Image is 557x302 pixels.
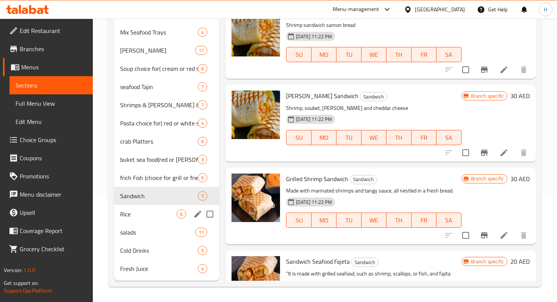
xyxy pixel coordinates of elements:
[411,47,437,62] button: FR
[468,258,507,265] span: Branch specific
[360,92,387,101] span: Sandwich
[4,278,39,288] span: Get support on:
[114,132,219,150] div: crab Platters6
[336,47,361,62] button: TU
[499,65,508,74] a: Edit menu item
[192,208,203,220] button: edit
[336,130,361,145] button: TU
[198,120,207,127] span: 4
[9,113,93,131] a: Edit Menu
[4,286,52,296] a: Support.OpsPlatform
[3,185,93,203] a: Menu disclaimer
[120,191,198,200] span: Sandwich
[9,76,93,94] a: Sections
[365,132,383,143] span: WE
[20,190,87,199] span: Menu disclaimer
[177,211,186,218] span: 6
[120,82,198,91] span: seafood Tajin
[3,240,93,258] a: Grocery Checklist
[198,137,207,146] div: items
[311,130,336,145] button: MO
[232,174,280,222] img: Grilled Shrimp Sandwich
[458,145,474,161] span: Select to update
[114,96,219,114] div: Shrimps & [PERSON_NAME] & Crab7
[340,132,358,143] span: TU
[293,116,335,123] span: [DATE] 11:22 PM
[286,90,358,102] span: [PERSON_NAME] Sandwich
[114,205,219,223] div: Rice6edit
[458,62,474,78] span: Select to update
[510,174,530,184] h6: 30 AED
[365,215,383,226] span: WE
[198,102,207,109] span: 7
[440,49,458,60] span: SA
[120,155,198,164] span: buket sea food(red or [PERSON_NAME])
[499,148,508,157] a: Edit menu item
[415,49,433,60] span: FR
[289,132,308,143] span: SU
[198,29,207,36] span: 4
[286,213,311,228] button: SU
[286,256,350,267] span: Sandwich Seafood Fajeta
[515,144,533,162] button: delete
[114,241,219,260] div: Cold Drinks5
[289,49,308,60] span: SU
[120,173,198,182] span: frich Fish (choice for grill or fried)
[198,174,207,182] span: 6
[114,2,219,281] nav: Menu sections
[286,130,311,145] button: SU
[3,40,93,58] a: Branches
[440,215,458,226] span: SA
[196,47,207,54] span: 11
[350,175,377,184] span: Sandwich
[20,208,87,217] span: Upsell
[458,227,474,243] span: Select to update
[340,49,358,60] span: TU
[411,213,437,228] button: FR
[114,187,219,205] div: Sandwich5
[114,59,219,78] div: Soup choice for( cream or red souce)6
[120,119,198,128] span: Pasta choice for( red or white souce)
[20,244,87,253] span: Grocery Checklist
[510,256,530,267] h6: 20 AED
[286,20,461,30] p: Shrimp sandwich samon bread
[386,130,411,145] button: TH
[386,213,411,228] button: TH
[468,175,507,182] span: Branch specific
[411,130,437,145] button: FR
[120,264,198,273] span: Fresh Juice
[314,215,333,226] span: MO
[196,229,207,236] span: 11
[293,199,335,206] span: [DATE] 11:22 PM
[20,153,87,163] span: Coupons
[3,58,93,76] a: Menus
[314,49,333,60] span: MO
[3,131,93,149] a: Choice Groups
[468,92,507,100] span: Branch specific
[177,210,186,219] div: items
[286,269,461,288] p: "It is made with grilled seafood, such as shrimp, scallops, or fish, and fajita vegetables, such ...
[198,191,207,200] div: items
[336,213,361,228] button: TU
[20,44,87,53] span: Branches
[20,26,87,35] span: Edit Restaurant
[515,226,533,244] button: delete
[437,47,462,62] button: SA
[293,33,335,40] span: [DATE] 11:22 PM
[120,228,195,237] span: salads
[3,222,93,240] a: Coverage Report
[415,5,465,14] div: [GEOGRAPHIC_DATA]
[20,172,87,181] span: Promotions
[361,213,386,228] button: WE
[360,92,387,101] div: Sandwich
[198,156,207,163] span: 3
[120,28,198,37] span: Mix Seafood Trays
[415,215,433,226] span: FR
[510,91,530,101] h6: 30 AED
[499,231,508,240] a: Edit menu item
[440,132,458,143] span: SA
